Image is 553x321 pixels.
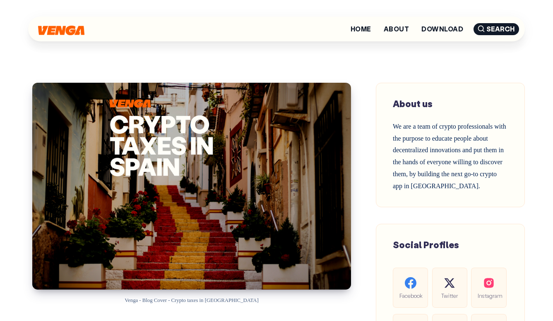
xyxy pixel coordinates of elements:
span: We are a team of crypto professionals with the purpose to educate people about decentralized inno... [393,123,506,189]
span: Facebook [399,291,421,300]
span: Instagram [478,291,500,300]
a: Home [351,26,371,32]
a: Download [421,26,463,32]
span: Search [474,23,519,35]
img: Venga Blog [38,26,84,35]
a: About [384,26,409,32]
span: Venga - Blog Cover - Crypto taxes in [GEOGRAPHIC_DATA] [125,297,258,303]
span: Social Profiles [393,239,459,251]
img: Crypto Taxes in Spain and Worldwide: A Complete Guide [32,83,351,290]
span: About us [393,98,433,110]
a: Facebook [393,268,428,308]
span: Twitter [439,291,461,300]
a: Twitter [432,268,467,308]
a: Instagram [471,268,506,308]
